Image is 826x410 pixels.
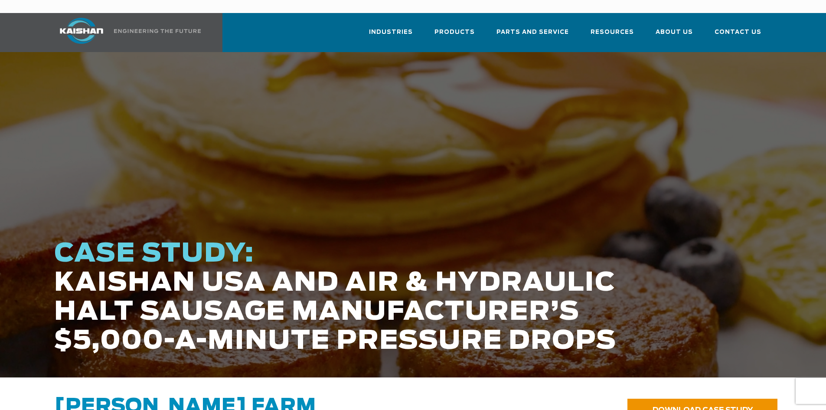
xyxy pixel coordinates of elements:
[656,27,693,37] span: About Us
[49,13,202,52] a: Kaishan USA
[715,21,761,50] a: Contact Us
[496,27,569,37] span: Parts and Service
[49,18,114,44] img: kaishan logo
[496,21,569,50] a: Parts and Service
[54,239,651,356] h1: KAISHAN USA AND AIR & HYDRAULIC HALT SAUSAGE MANUFACTURER’S $5,000-A-MINUTE PRESSURE DROPS
[434,21,475,50] a: Products
[591,27,634,37] span: Resources
[591,21,634,50] a: Resources
[434,27,475,37] span: Products
[114,29,201,33] img: Engineering the future
[54,241,255,267] span: CASE STUDY:
[369,21,413,50] a: Industries
[656,21,693,50] a: About Us
[369,27,413,37] span: Industries
[715,27,761,37] span: Contact Us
